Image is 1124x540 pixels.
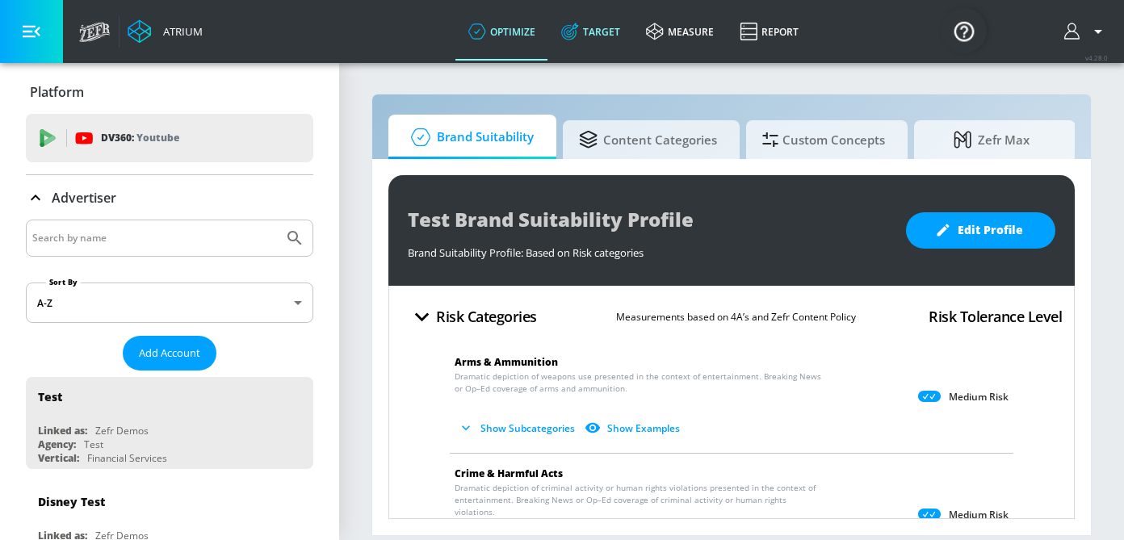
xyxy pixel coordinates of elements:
[38,437,76,451] div: Agency:
[38,389,62,404] div: Test
[548,2,633,61] a: Target
[949,509,1009,521] p: Medium Risk
[38,424,87,437] div: Linked as:
[26,283,313,323] div: A-Z
[405,118,534,157] span: Brand Suitability
[408,237,890,260] div: Brand Suitability Profile: Based on Risk categories
[455,467,563,480] span: Crime & Harmful Acts
[930,120,1053,159] span: Zefr Max
[762,120,885,159] span: Custom Concepts
[38,451,79,465] div: Vertical:
[26,377,313,469] div: TestLinked as:Zefr DemosAgency:TestVertical:Financial Services
[101,129,179,147] p: DV360:
[26,69,313,115] div: Platform
[455,370,824,395] span: Dramatic depiction of weapons use presented in the context of entertainment. Breaking News or Op–...
[38,494,105,509] div: Disney Test
[46,277,81,287] label: Sort By
[30,83,84,101] p: Platform
[32,228,277,249] input: Search by name
[123,336,216,370] button: Add Account
[401,298,543,336] button: Risk Categories
[906,212,1055,249] button: Edit Profile
[157,24,203,39] div: Atrium
[139,344,200,362] span: Add Account
[136,129,179,146] p: Youtube
[929,305,1062,328] h4: Risk Tolerance Level
[455,2,548,61] a: optimize
[95,424,149,437] div: Zefr Demos
[455,355,558,369] span: Arms & Ammunition
[52,189,116,207] p: Advertiser
[436,305,537,328] h4: Risk Categories
[938,220,1023,241] span: Edit Profile
[949,391,1009,404] p: Medium Risk
[87,451,167,465] div: Financial Services
[579,120,717,159] span: Content Categories
[942,8,987,53] button: Open Resource Center
[616,308,856,325] p: Measurements based on 4A’s and Zefr Content Policy
[1085,53,1108,62] span: v 4.28.0
[633,2,727,61] a: measure
[26,114,313,162] div: DV360: Youtube
[581,415,686,442] button: Show Examples
[727,2,812,61] a: Report
[26,175,313,220] div: Advertiser
[128,19,203,44] a: Atrium
[84,437,103,451] div: Test
[455,415,581,442] button: Show Subcategories
[455,482,824,518] span: Dramatic depiction of criminal activity or human rights violations presented in the context of en...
